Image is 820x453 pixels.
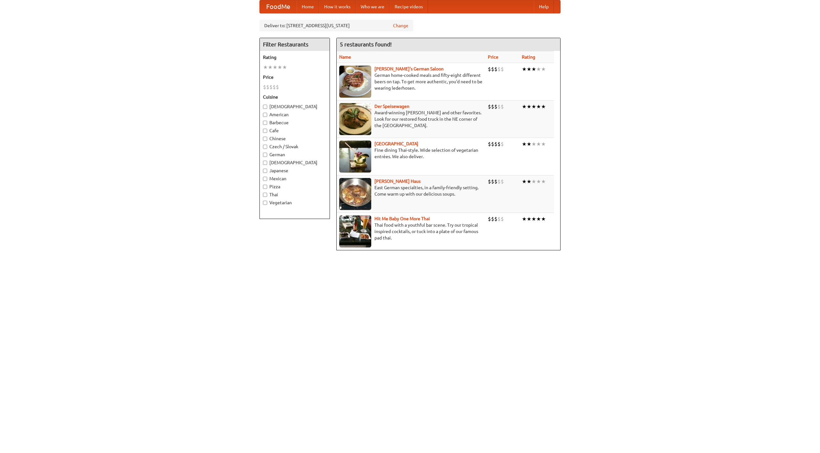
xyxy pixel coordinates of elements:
[488,178,491,185] li: $
[263,143,326,150] label: Czech / Slovak
[491,103,494,110] li: $
[263,185,267,189] input: Pizza
[263,169,267,173] input: Japanese
[339,178,371,210] img: kohlhaus.jpg
[531,141,536,148] li: ★
[522,178,527,185] li: ★
[497,66,501,73] li: $
[339,103,371,135] img: speisewagen.jpg
[534,0,554,13] a: Help
[527,141,531,148] li: ★
[531,103,536,110] li: ★
[497,215,501,222] li: $
[389,0,428,13] a: Recipe videos
[374,216,430,221] b: Hit Me Baby One More Thai
[501,215,504,222] li: $
[263,105,267,109] input: [DEMOGRAPHIC_DATA]
[263,145,267,149] input: Czech / Slovak
[339,66,371,98] img: esthers.jpg
[263,201,267,205] input: Vegetarian
[339,72,483,91] p: German home-cooked meals and fifty-eight different beers on tap. To get more authentic, you'd nee...
[541,141,546,148] li: ★
[263,54,326,61] h5: Rating
[339,141,371,173] img: satay.jpg
[494,141,497,148] li: $
[494,103,497,110] li: $
[488,215,491,222] li: $
[263,64,268,71] li: ★
[527,178,531,185] li: ★
[263,199,326,206] label: Vegetarian
[497,141,501,148] li: $
[273,84,276,91] li: $
[297,0,319,13] a: Home
[273,64,277,71] li: ★
[522,215,527,222] li: ★
[491,178,494,185] li: $
[374,179,421,184] a: [PERSON_NAME] Haus
[488,141,491,148] li: $
[527,66,531,73] li: ★
[522,103,527,110] li: ★
[263,153,267,157] input: German
[263,127,326,134] label: Cafe
[522,54,535,60] a: Rating
[531,178,536,185] li: ★
[263,191,326,198] label: Thai
[522,141,527,148] li: ★
[488,66,491,73] li: $
[356,0,389,13] a: Who we are
[339,54,351,60] a: Name
[531,215,536,222] li: ★
[276,84,279,91] li: $
[263,94,326,100] h5: Cuisine
[339,109,483,129] p: Award-winning [PERSON_NAME] and other favorites. Look for our restored food truck in the NE corne...
[501,178,504,185] li: $
[263,193,267,197] input: Thai
[494,215,497,222] li: $
[263,183,326,190] label: Pizza
[269,84,273,91] li: $
[282,64,287,71] li: ★
[319,0,356,13] a: How it works
[277,64,282,71] li: ★
[266,84,269,91] li: $
[497,178,501,185] li: $
[263,135,326,142] label: Chinese
[494,66,497,73] li: $
[260,38,330,51] h4: Filter Restaurants
[393,22,408,29] a: Change
[339,215,371,247] img: babythai.jpg
[541,103,546,110] li: ★
[263,159,326,166] label: [DEMOGRAPHIC_DATA]
[374,104,409,109] b: Der Speisewagen
[488,54,498,60] a: Price
[527,103,531,110] li: ★
[263,161,267,165] input: [DEMOGRAPHIC_DATA]
[263,175,326,182] label: Mexican
[501,103,504,110] li: $
[491,215,494,222] li: $
[263,129,267,133] input: Cafe
[501,66,504,73] li: $
[491,66,494,73] li: $
[536,215,541,222] li: ★
[497,103,501,110] li: $
[536,66,541,73] li: ★
[536,103,541,110] li: ★
[541,66,546,73] li: ★
[263,119,326,126] label: Barbecue
[263,103,326,110] label: [DEMOGRAPHIC_DATA]
[374,66,444,71] a: [PERSON_NAME]'s German Saloon
[527,215,531,222] li: ★
[374,141,418,146] a: [GEOGRAPHIC_DATA]
[339,222,483,241] p: Thai food with a youthful bar scene. Try our tropical inspired cocktails, or tuck into a plate of...
[263,84,266,91] li: $
[491,141,494,148] li: $
[263,74,326,80] h5: Price
[536,141,541,148] li: ★
[263,167,326,174] label: Japanese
